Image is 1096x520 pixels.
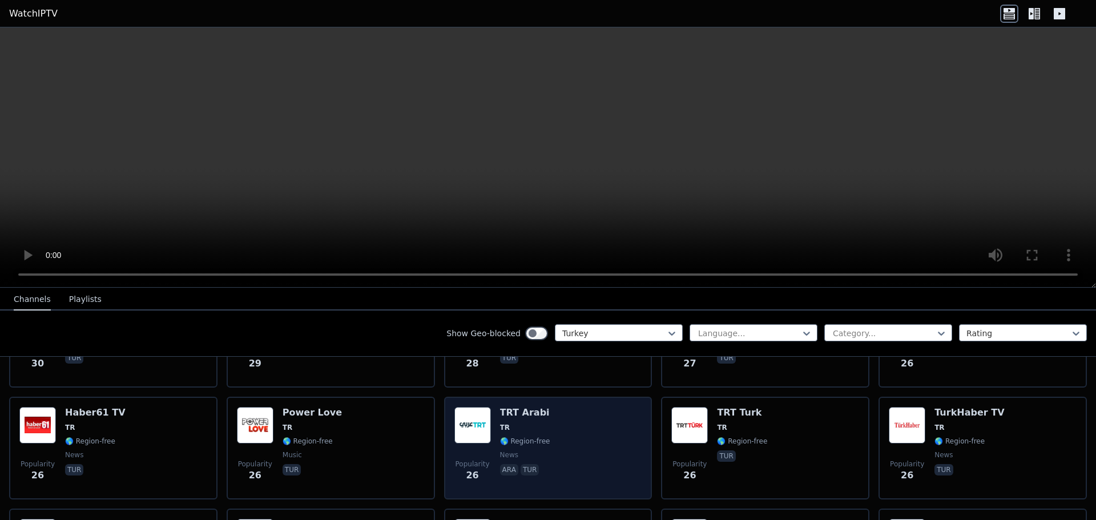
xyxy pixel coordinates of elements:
span: 27 [683,357,696,370]
span: news [500,450,518,459]
img: Power Love [237,407,273,444]
p: ara [500,464,518,475]
span: 26 [901,357,913,370]
span: 🌎 Region-free [717,437,767,446]
span: 28 [466,357,478,370]
p: tur [717,352,735,364]
h6: TRT Arabi [500,407,550,418]
img: TRT Turk [671,407,708,444]
span: 26 [901,469,913,482]
span: Popularity [21,459,55,469]
span: music [283,450,302,459]
p: tur [500,352,518,364]
p: tur [521,464,539,475]
p: tur [717,450,735,462]
span: 🌎 Region-free [283,437,333,446]
h6: Haber61 TV [65,407,126,418]
span: TR [65,423,75,432]
span: TR [934,423,944,432]
h6: TurkHaber TV [934,407,1004,418]
h6: TRT Turk [717,407,767,418]
span: 🌎 Region-free [65,437,115,446]
span: 26 [683,469,696,482]
p: tur [65,352,83,364]
img: Haber61 TV [19,407,56,444]
span: TR [283,423,292,432]
span: Popularity [672,459,707,469]
p: tur [283,464,301,475]
img: TRT Arabi [454,407,491,444]
span: Popularity [890,459,924,469]
img: TurkHaber TV [889,407,925,444]
span: 26 [31,469,44,482]
span: Popularity [238,459,272,469]
p: tur [65,464,83,475]
span: 🌎 Region-free [934,437,985,446]
span: 🌎 Region-free [500,437,550,446]
p: tur [934,464,953,475]
button: Playlists [69,289,102,311]
span: Popularity [456,459,490,469]
span: TR [500,423,510,432]
button: Channels [14,289,51,311]
span: 30 [31,357,44,370]
label: Show Geo-blocked [446,328,521,339]
a: WatchIPTV [9,7,58,21]
span: 26 [249,469,261,482]
h6: Power Love [283,407,342,418]
span: news [65,450,83,459]
span: 29 [249,357,261,370]
span: 26 [466,469,478,482]
span: news [934,450,953,459]
span: TR [717,423,727,432]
